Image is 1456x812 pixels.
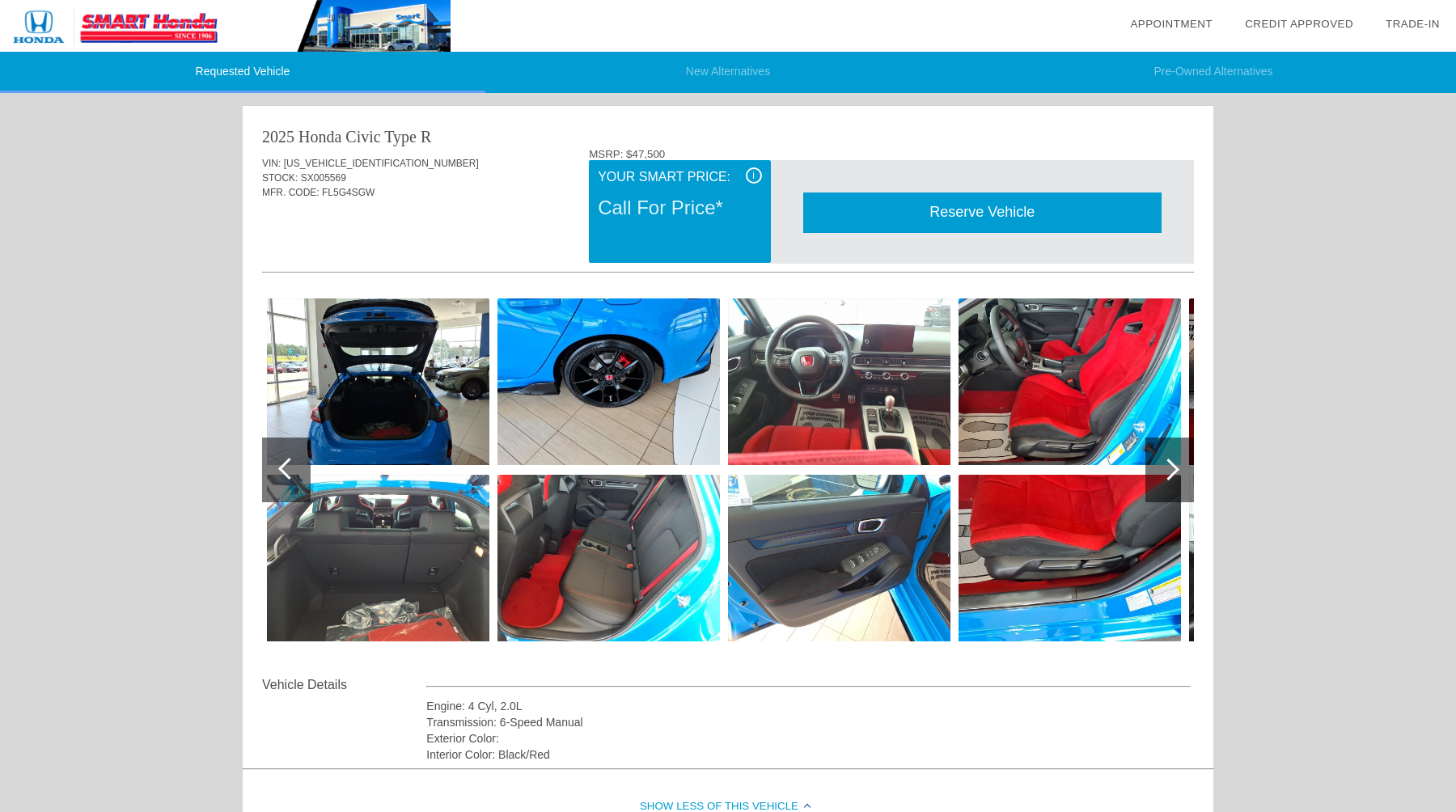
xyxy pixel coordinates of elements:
img: New-2025-Honda-CivicTypeR-ID26669646446-aHR0cDovL2ltYWdlcy51bml0c2ludmVudG9yeS5jb20vdXBsb2Fkcy9wa... [497,475,720,641]
span: STOCK: [262,172,298,184]
a: Credit Approved [1245,18,1353,30]
img: New-2025-Honda-CivicTypeR-ID26669646458-aHR0cDovL2ltYWdlcy51bml0c2ludmVudG9yeS5jb20vdXBsb2Fkcy9wa... [959,475,1181,641]
img: New-2025-Honda-CivicTypeR-ID26669646443-aHR0cDovL2ltYWdlcy51bml0c2ludmVudG9yeS5jb20vdXBsb2Fkcy9wa... [497,298,720,465]
div: Transmission: 6-Speed Manual [426,714,1191,730]
span: SX005569 [301,172,346,184]
span: [US_VEHICLE_IDENTIFICATION_NUMBER] [284,158,479,169]
div: Your Smart Price: [598,167,761,187]
img: New-2025-Honda-CivicTypeR-ID26669646461-aHR0cDovL2ltYWdlcy51bml0c2ludmVudG9yeS5jb20vdXBsb2Fkcy9wa... [1189,298,1412,465]
div: 2025 Honda Civic Type R [262,125,431,148]
div: Call For Price* [598,187,761,229]
img: New-2025-Honda-CivicTypeR-ID26669646452-aHR0cDovL2ltYWdlcy51bml0c2ludmVudG9yeS5jb20vdXBsb2Fkcy9wa... [728,475,950,641]
span: MFR. CODE: [262,187,320,198]
span: FL5G4SGW [322,187,375,198]
img: New-2025-Honda-CivicTypeR-ID26669646437-aHR0cDovL2ltYWdlcy51bml0c2ludmVudG9yeS5jb20vdXBsb2Fkcy9wa... [267,298,489,465]
div: Exterior Color: [426,730,1191,746]
div: MSRP: $47,500 [589,148,1194,160]
img: New-2025-Honda-CivicTypeR-ID26669646464-aHR0cDovL2ltYWdlcy51bml0c2ludmVudG9yeS5jb20vdXBsb2Fkcy9wa... [1189,475,1412,641]
img: New-2025-Honda-CivicTypeR-ID26669646440-aHR0cDovL2ltYWdlcy51bml0c2ludmVudG9yeS5jb20vdXBsb2Fkcy9wa... [267,475,489,641]
span: i [752,170,755,181]
div: Vehicle Details [262,675,426,695]
li: New Alternatives [485,52,971,93]
div: Quoted on [DATE] 1:21:14 PM [262,224,1194,250]
div: Interior Color: Black/Red [426,746,1191,763]
img: New-2025-Honda-CivicTypeR-ID26669646449-aHR0cDovL2ltYWdlcy51bml0c2ludmVudG9yeS5jb20vdXBsb2Fkcy9wa... [728,298,950,465]
a: Trade-In [1386,18,1440,30]
li: Pre-Owned Alternatives [971,52,1456,93]
span: VIN: [262,158,281,169]
div: Reserve Vehicle [803,192,1162,232]
img: New-2025-Honda-CivicTypeR-ID26669646455-aHR0cDovL2ltYWdlcy51bml0c2ludmVudG9yeS5jb20vdXBsb2Fkcy9wa... [959,298,1181,465]
div: Engine: 4 Cyl, 2.0L [426,698,1191,714]
a: Appointment [1130,18,1213,30]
